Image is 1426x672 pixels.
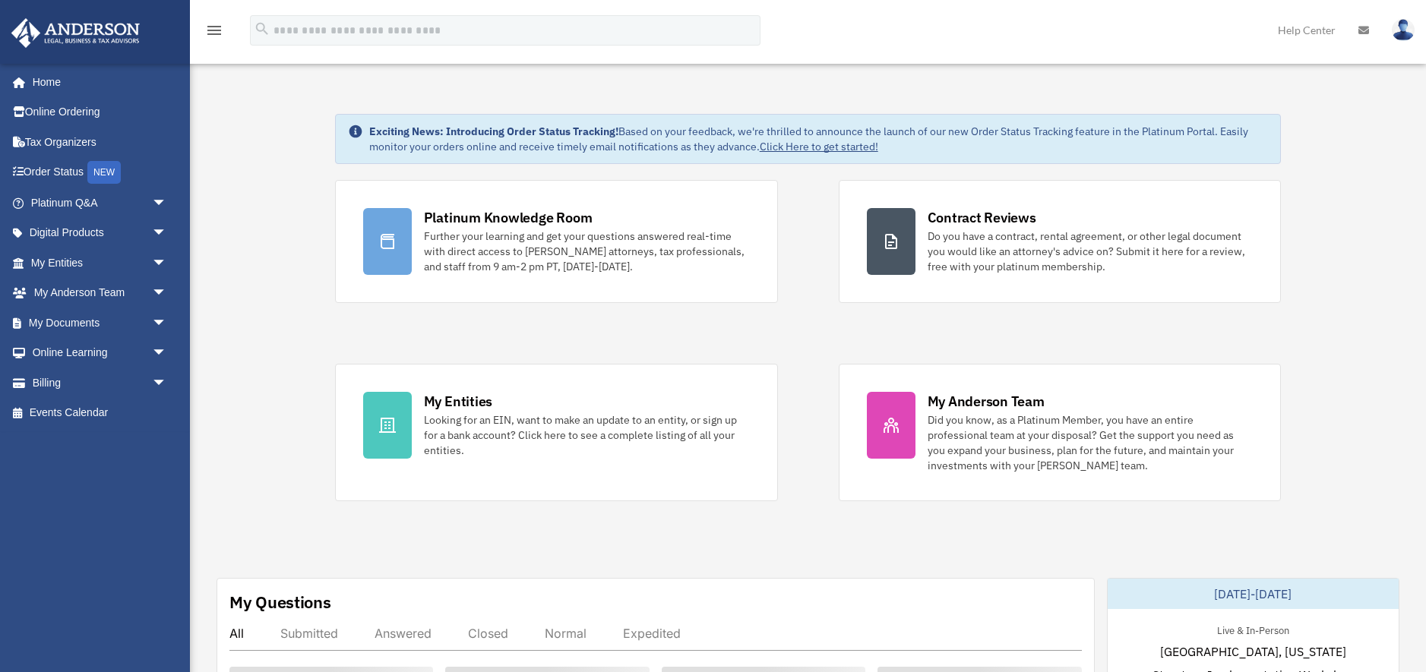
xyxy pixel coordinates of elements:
[424,208,593,227] div: Platinum Knowledge Room
[205,21,223,39] i: menu
[229,591,331,614] div: My Questions
[152,308,182,339] span: arrow_drop_down
[335,180,778,303] a: Platinum Knowledge Room Further your learning and get your questions answered real-time with dire...
[839,364,1282,501] a: My Anderson Team Did you know, as a Platinum Member, you have an entire professional team at your...
[11,338,190,368] a: Online Learningarrow_drop_down
[424,392,492,411] div: My Entities
[11,127,190,157] a: Tax Organizers
[623,626,681,641] div: Expedited
[152,368,182,399] span: arrow_drop_down
[928,412,1254,473] div: Did you know, as a Platinum Member, you have an entire professional team at your disposal? Get th...
[1392,19,1415,41] img: User Pic
[152,338,182,369] span: arrow_drop_down
[11,97,190,128] a: Online Ordering
[375,626,432,641] div: Answered
[1205,621,1301,637] div: Live & In-Person
[11,308,190,338] a: My Documentsarrow_drop_down
[87,161,121,184] div: NEW
[335,364,778,501] a: My Entities Looking for an EIN, want to make an update to an entity, or sign up for a bank accoun...
[11,398,190,428] a: Events Calendar
[11,218,190,248] a: Digital Productsarrow_drop_down
[152,248,182,279] span: arrow_drop_down
[468,626,508,641] div: Closed
[152,218,182,249] span: arrow_drop_down
[369,125,618,138] strong: Exciting News: Introducing Order Status Tracking!
[928,208,1036,227] div: Contract Reviews
[152,278,182,309] span: arrow_drop_down
[545,626,587,641] div: Normal
[424,229,750,274] div: Further your learning and get your questions answered real-time with direct access to [PERSON_NAM...
[11,368,190,398] a: Billingarrow_drop_down
[839,180,1282,303] a: Contract Reviews Do you have a contract, rental agreement, or other legal document you would like...
[11,188,190,218] a: Platinum Q&Aarrow_drop_down
[7,18,144,48] img: Anderson Advisors Platinum Portal
[760,140,878,153] a: Click Here to get started!
[1108,579,1399,609] div: [DATE]-[DATE]
[369,124,1269,154] div: Based on your feedback, we're thrilled to announce the launch of our new Order Status Tracking fe...
[928,229,1254,274] div: Do you have a contract, rental agreement, or other legal document you would like an attorney's ad...
[11,67,182,97] a: Home
[254,21,270,37] i: search
[424,412,750,458] div: Looking for an EIN, want to make an update to an entity, or sign up for a bank account? Click her...
[205,27,223,39] a: menu
[152,188,182,219] span: arrow_drop_down
[280,626,338,641] div: Submitted
[11,157,190,188] a: Order StatusNEW
[928,392,1045,411] div: My Anderson Team
[11,248,190,278] a: My Entitiesarrow_drop_down
[229,626,244,641] div: All
[11,278,190,308] a: My Anderson Teamarrow_drop_down
[1160,642,1346,661] span: [GEOGRAPHIC_DATA], [US_STATE]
